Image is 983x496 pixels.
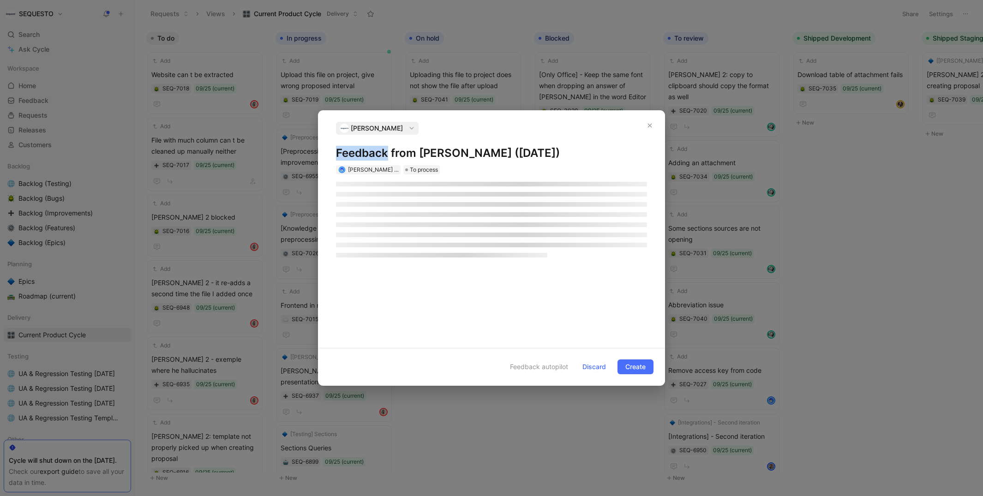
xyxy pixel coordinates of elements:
[582,361,606,372] span: Discard
[410,165,438,174] span: To process
[625,361,646,372] span: Create
[336,122,419,135] button: logo[PERSON_NAME]
[575,359,614,374] button: Discard
[491,361,571,373] button: Feedback autopilot
[351,123,403,134] span: [PERSON_NAME]
[336,146,647,161] h1: Feedback from [PERSON_NAME] ([DATE])
[617,359,653,374] button: Create
[403,165,440,174] div: To process
[510,361,568,372] span: Feedback autopilot
[340,124,349,133] img: logo
[348,166,426,173] span: [PERSON_NAME] t'Serstevens
[339,167,344,172] img: avatar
